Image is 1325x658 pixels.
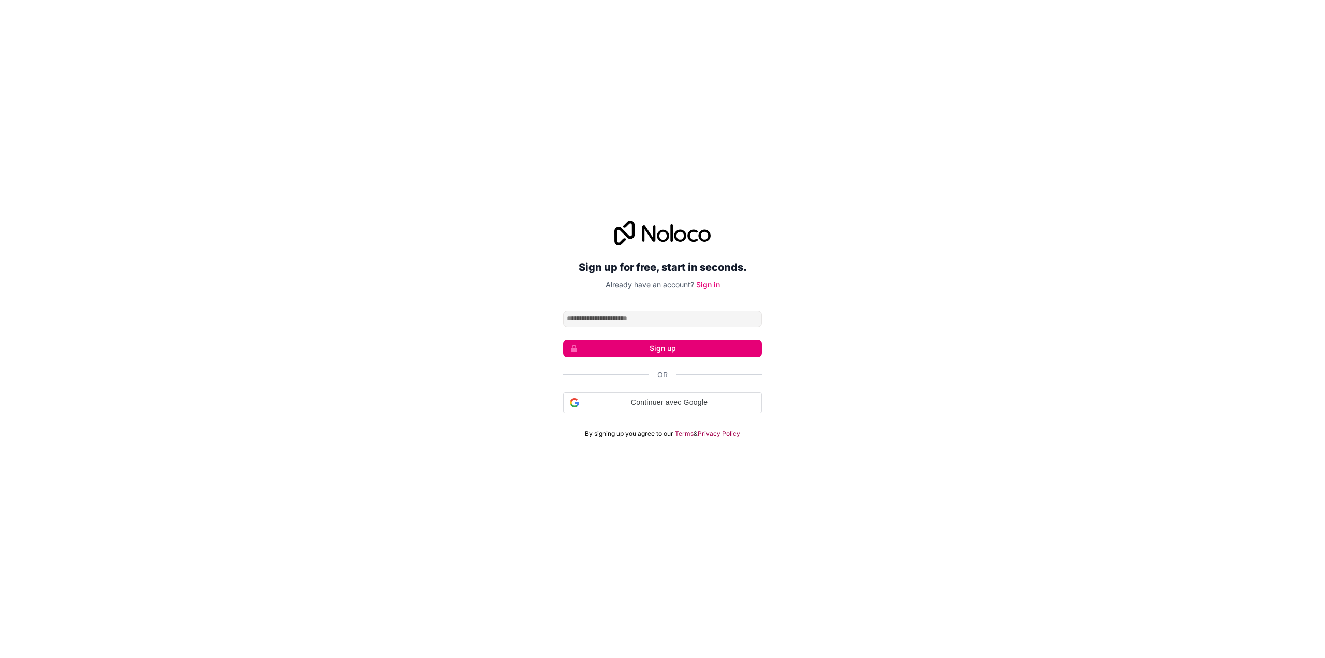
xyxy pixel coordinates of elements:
span: Continuer avec Google [583,397,755,408]
a: Privacy Policy [698,430,740,438]
span: & [694,430,698,438]
span: By signing up you agree to our [585,430,673,438]
a: Terms [675,430,694,438]
div: Continuer avec Google [563,392,762,413]
span: Already have an account? [606,280,694,289]
a: Sign in [696,280,720,289]
h2: Sign up for free, start in seconds. [563,258,762,276]
button: Sign up [563,340,762,357]
input: Email address [563,311,762,327]
span: Or [657,370,668,380]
